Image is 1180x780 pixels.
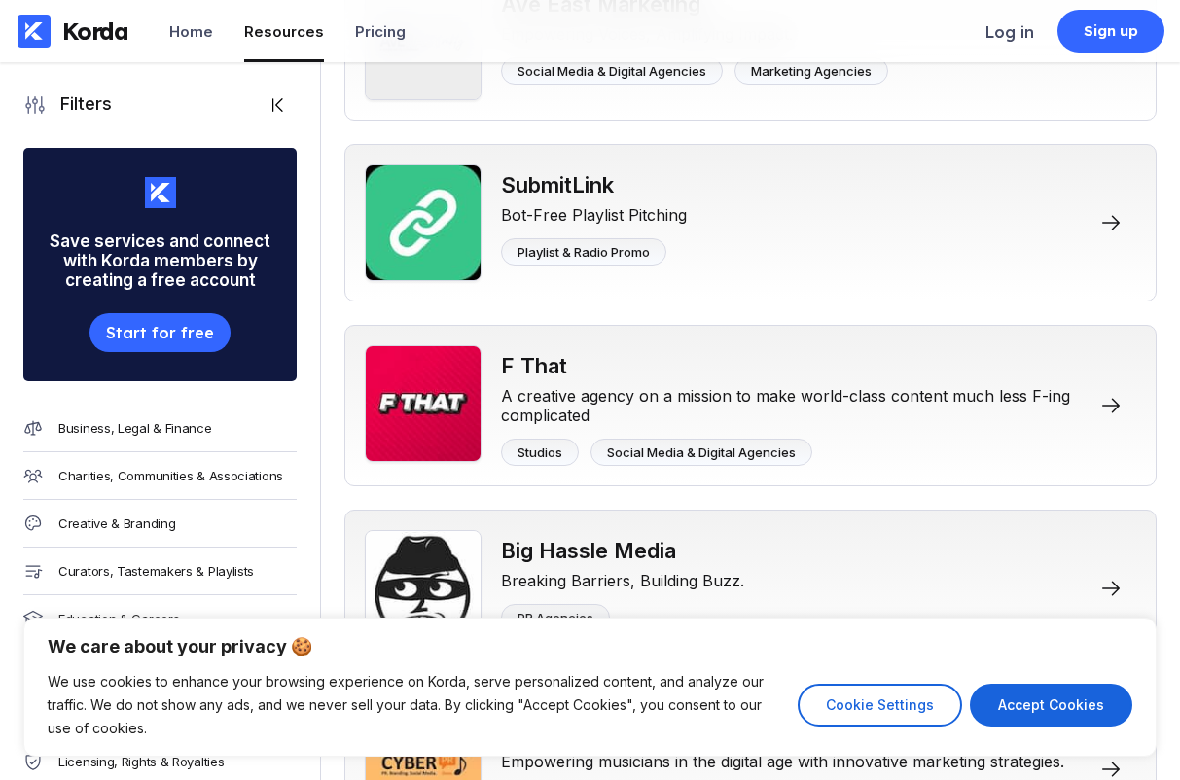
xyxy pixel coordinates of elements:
img: Big Hassle Media [365,530,482,647]
div: Sign up [1084,21,1139,41]
div: Filters [47,93,112,117]
div: Marketing Agencies [751,63,872,79]
div: Bot-Free Playlist Pitching [501,197,687,225]
div: A creative agency on a mission to make world-class content much less F-ing complicated [501,378,1086,425]
div: Korda [62,17,128,46]
div: Social Media & Digital Agencies [518,63,706,79]
div: Log in [985,22,1034,42]
a: Sign up [1057,10,1164,53]
p: We use cookies to enhance your browsing experience on Korda, serve personalized content, and anal... [48,670,783,740]
a: Creative & Branding [23,500,297,548]
div: Playlist & Radio Promo [518,244,650,260]
div: Social Media & Digital Agencies [607,444,796,460]
div: Save services and connect with Korda members by creating a free account [23,208,297,313]
div: Big Hassle Media [501,538,744,563]
div: Breaking Barriers, Building Buzz. [501,563,744,590]
img: SubmitLink [365,164,482,281]
div: Creative & Branding [58,515,175,531]
a: SubmitLinkSubmitLinkBot-Free Playlist PitchingPlaylist & Radio Promo [344,144,1157,301]
button: Start for free [89,313,230,352]
p: We care about your privacy 🍪 [48,635,1132,658]
a: Curators, Tastemakers & Playlists [23,548,297,595]
div: Start for free [106,323,213,342]
div: Charities, Communities & Associations [58,468,283,483]
div: Home [169,22,213,41]
a: F ThatF ThatA creative agency on a mission to make world-class content much less F-ing complicate... [344,325,1157,486]
div: Business, Legal & Finance [58,420,212,436]
button: Cookie Settings [798,684,962,727]
a: Big Hassle MediaBig Hassle MediaBreaking Barriers, Building Buzz.PR Agencies [344,510,1157,667]
div: SubmitLink [501,172,687,197]
div: F That [501,353,1086,378]
img: F That [365,345,482,462]
div: Resources [244,22,324,41]
div: Studios [518,444,562,460]
a: Charities, Communities & Associations [23,452,297,500]
button: Accept Cookies [970,684,1132,727]
div: Curators, Tastemakers & Playlists [58,563,254,579]
a: Business, Legal & Finance [23,405,297,452]
div: Pricing [355,22,406,41]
